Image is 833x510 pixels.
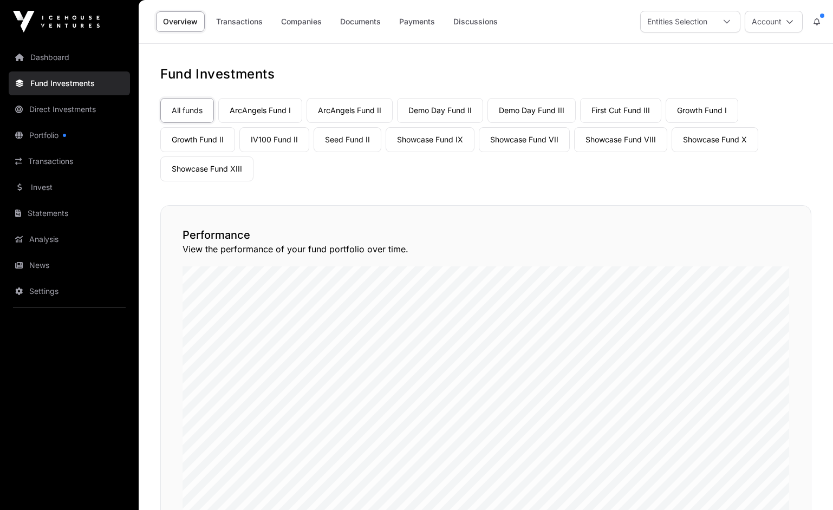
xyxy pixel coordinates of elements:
[666,98,738,123] a: Growth Fund I
[160,66,811,83] h1: Fund Investments
[672,127,758,152] a: Showcase Fund X
[307,98,393,123] a: ArcAngels Fund II
[156,11,205,32] a: Overview
[574,127,667,152] a: Showcase Fund VIII
[13,11,100,32] img: Icehouse Ventures Logo
[160,127,235,152] a: Growth Fund II
[9,201,130,225] a: Statements
[446,11,505,32] a: Discussions
[9,175,130,199] a: Invest
[9,123,130,147] a: Portfolio
[641,11,714,32] div: Entities Selection
[580,98,661,123] a: First Cut Fund III
[9,71,130,95] a: Fund Investments
[9,227,130,251] a: Analysis
[239,127,309,152] a: IV100 Fund II
[160,156,253,181] a: Showcase Fund XIII
[209,11,270,32] a: Transactions
[479,127,570,152] a: Showcase Fund VII
[386,127,474,152] a: Showcase Fund IX
[9,45,130,69] a: Dashboard
[745,11,803,32] button: Account
[9,149,130,173] a: Transactions
[183,243,789,256] p: View the performance of your fund portfolio over time.
[183,227,789,243] h2: Performance
[9,253,130,277] a: News
[333,11,388,32] a: Documents
[9,97,130,121] a: Direct Investments
[487,98,576,123] a: Demo Day Fund III
[314,127,381,152] a: Seed Fund II
[274,11,329,32] a: Companies
[397,98,483,123] a: Demo Day Fund II
[392,11,442,32] a: Payments
[160,98,214,123] a: All funds
[218,98,302,123] a: ArcAngels Fund I
[9,279,130,303] a: Settings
